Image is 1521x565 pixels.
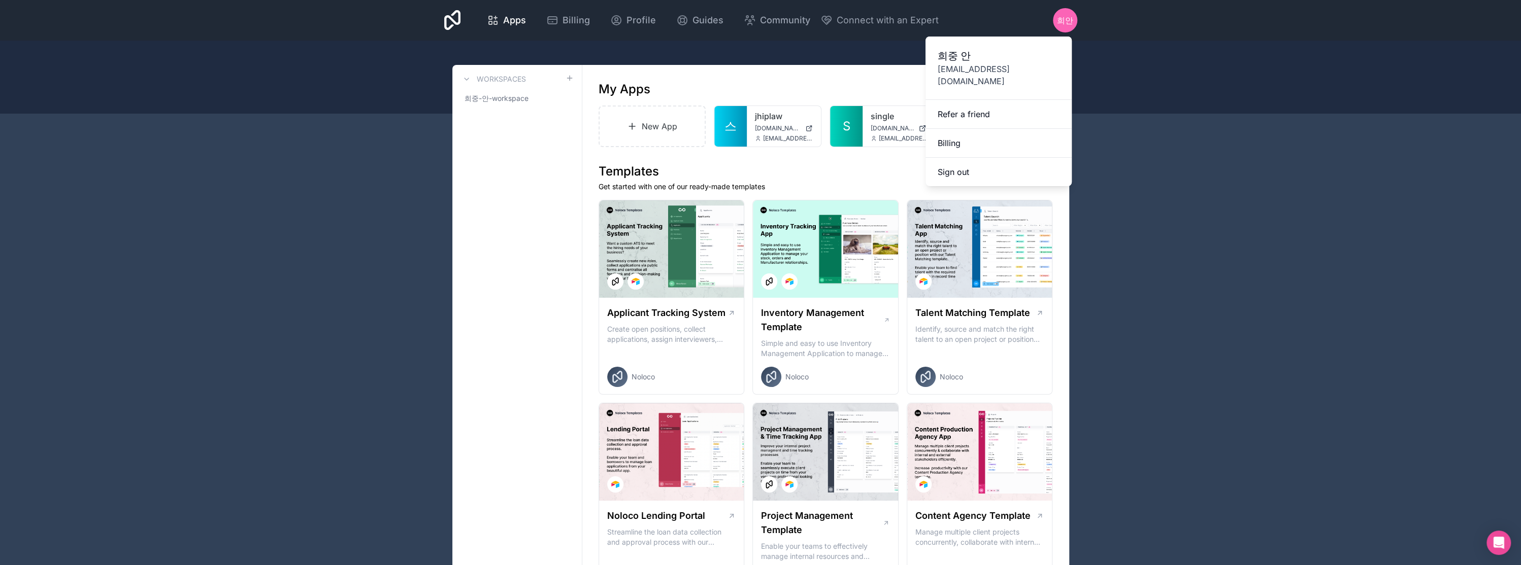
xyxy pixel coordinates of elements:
[460,89,574,108] a: 희중-안-workspace
[915,509,1031,523] h1: Content Agency Template
[938,63,1060,87] span: [EMAIL_ADDRESS][DOMAIN_NAME]
[871,124,914,132] span: [DOMAIN_NAME]
[599,105,706,147] a: New App
[460,73,526,85] a: Workspaces
[761,509,882,537] h1: Project Management Template
[915,324,1044,344] p: Identify, source and match the right talent to an open project or position with our Talent Matchi...
[925,129,1072,158] a: Billing
[607,527,736,547] p: Streamline the loan data collection and approval process with our Lending Portal template.
[714,106,747,147] a: 스
[503,13,526,27] span: Apps
[820,13,939,27] button: Connect with an Expert
[599,81,650,97] h1: My Apps
[919,277,928,286] img: Airtable Logo
[692,13,723,27] span: Guides
[755,124,801,132] span: [DOMAIN_NAME]
[602,9,664,31] a: Profile
[632,277,640,286] img: Airtable Logo
[668,9,732,31] a: Guides
[925,100,1072,129] a: Refer a friend
[763,134,813,143] span: [EMAIL_ADDRESS][DOMAIN_NAME]
[607,324,736,344] p: Create open positions, collect applications, assign interviewers, centralise candidate feedback a...
[465,93,528,103] span: 희중-안-workspace
[785,277,793,286] img: Airtable Logo
[761,541,890,561] p: Enable your teams to effectively manage internal resources and execute client projects on time.
[915,306,1030,320] h1: Talent Matching Template
[755,124,813,132] a: [DOMAIN_NAME]
[538,9,598,31] a: Billing
[724,118,737,134] span: 스
[871,124,929,132] a: [DOMAIN_NAME]
[1057,14,1073,26] span: 희안
[626,13,656,27] span: Profile
[915,527,1044,547] p: Manage multiple client projects concurrently, collaborate with internal and external stakeholders...
[785,372,809,382] span: Noloco
[563,13,590,27] span: Billing
[760,13,810,27] span: Community
[611,480,619,488] img: Airtable Logo
[837,13,939,27] span: Connect with an Expert
[607,306,725,320] h1: Applicant Tracking System
[871,110,929,122] a: single
[879,134,929,143] span: [EMAIL_ADDRESS][DOMAIN_NAME]
[940,372,963,382] span: Noloco
[736,9,818,31] a: Community
[632,372,655,382] span: Noloco
[843,118,850,134] span: S
[761,306,883,334] h1: Inventory Management Template
[1486,531,1511,555] div: Open Intercom Messenger
[599,182,1053,192] p: Get started with one of our ready-made templates
[761,338,890,359] p: Simple and easy to use Inventory Management Application to manage your stock, orders and Manufact...
[925,158,1072,186] button: Sign out
[938,49,1060,63] span: 희중 안
[755,110,813,122] a: jhiplaw
[830,106,863,147] a: S
[919,480,928,488] img: Airtable Logo
[785,480,793,488] img: Airtable Logo
[479,9,534,31] a: Apps
[607,509,705,523] h1: Noloco Lending Portal
[477,74,526,84] h3: Workspaces
[599,163,1053,180] h1: Templates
